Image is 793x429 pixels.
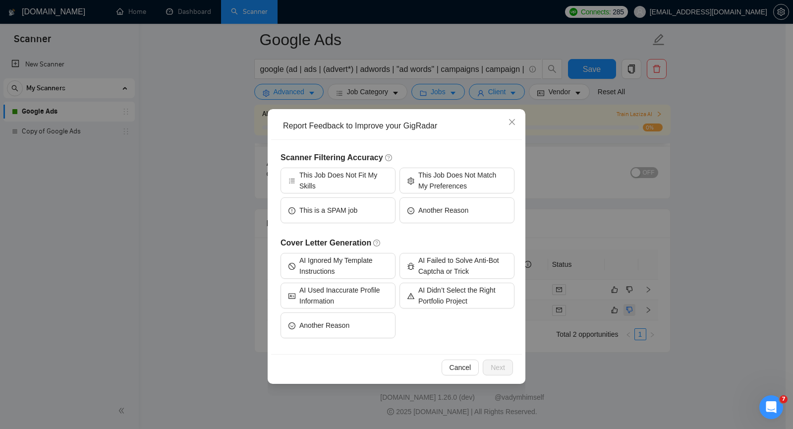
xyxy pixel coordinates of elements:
[418,285,507,306] span: AI Didn’t Select the Right Portfolio Project
[283,121,517,131] div: Report Feedback to Improve your GigRadar
[418,170,507,191] span: This Job Does Not Match My Preferences
[281,152,514,164] h5: Scanner Filtering Accuracy
[483,360,513,375] button: Next
[299,320,349,331] span: Another Reason
[281,253,396,279] button: stopAI Ignored My Template Instructions
[288,206,295,214] span: exclamation-circle
[288,262,295,269] span: stop
[281,168,396,193] button: barsThis Job Does Not Fit My Skills
[281,197,396,223] button: exclamation-circleThis is a SPAM job
[418,205,468,216] span: Another Reason
[407,177,414,184] span: setting
[373,239,381,247] span: question-circle
[399,253,514,279] button: bugAI Failed to Solve Anti-Bot Captcha or Trick
[759,395,783,419] iframe: Intercom live chat
[407,262,414,269] span: bug
[399,197,514,223] button: frownAnother Reason
[288,292,295,299] span: idcard
[281,237,514,249] h5: Cover Letter Generation
[299,255,388,277] span: AI Ignored My Template Instructions
[299,170,388,191] span: This Job Does Not Fit My Skills
[442,360,479,375] button: Cancel
[288,321,295,329] span: frown
[780,395,788,403] span: 7
[288,177,295,184] span: bars
[450,362,471,373] span: Cancel
[499,109,525,136] button: Close
[399,168,514,193] button: settingThis Job Does Not Match My Preferences
[399,283,514,308] button: warningAI Didn’t Select the Right Portfolio Project
[299,285,388,306] span: AI Used Inaccurate Profile Information
[407,292,414,299] span: warning
[508,118,516,126] span: close
[281,283,396,308] button: idcardAI Used Inaccurate Profile Information
[385,154,393,162] span: question-circle
[299,205,357,216] span: This is a SPAM job
[281,312,396,338] button: frownAnother Reason
[418,255,507,277] span: AI Failed to Solve Anti-Bot Captcha or Trick
[407,206,414,214] span: frown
